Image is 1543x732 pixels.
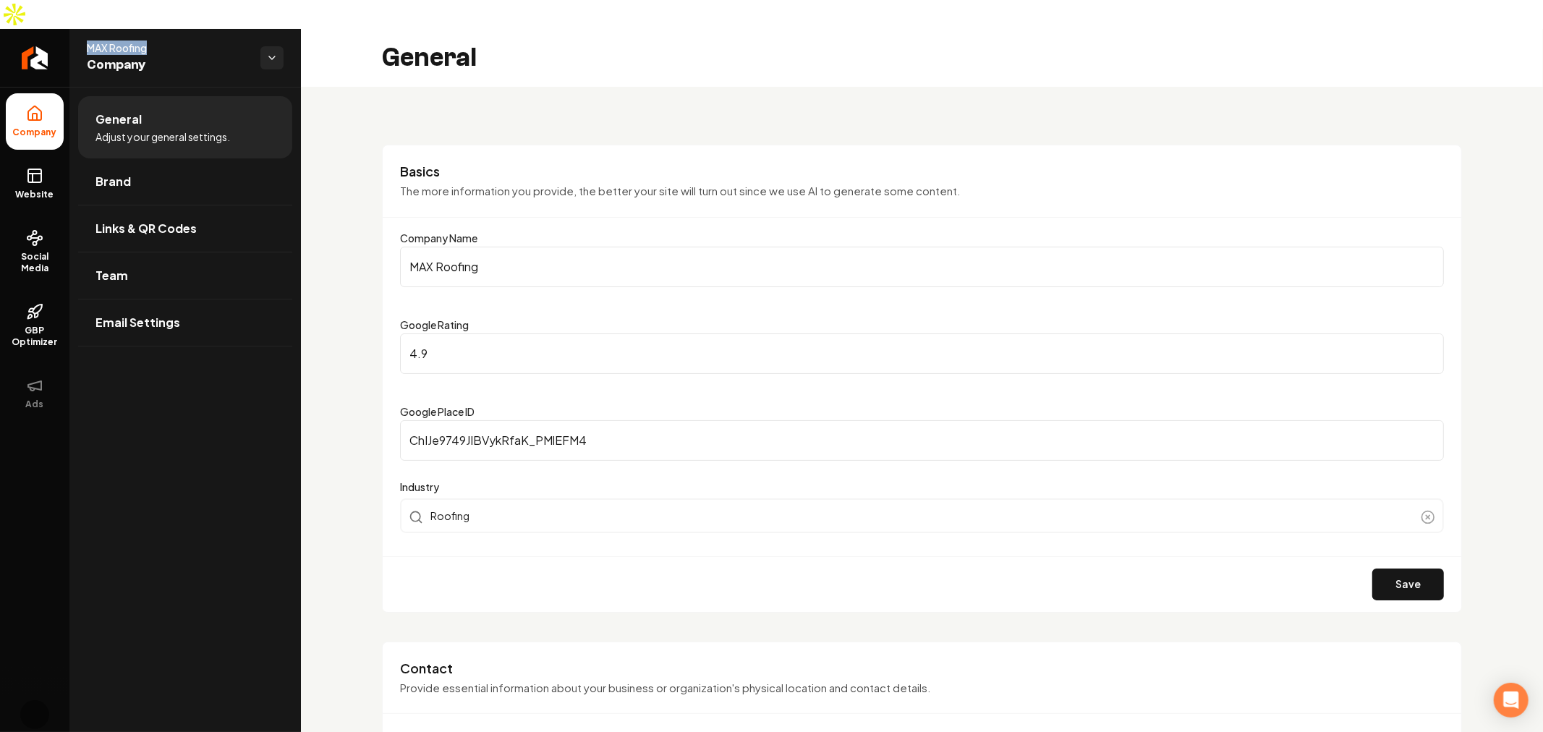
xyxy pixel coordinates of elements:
p: The more information you provide, the better your site will turn out since we use AI to generate ... [400,183,1444,200]
span: Ads [20,399,50,410]
span: Website [10,189,60,200]
label: Company Name [400,231,477,244]
button: Ads [6,365,64,422]
a: Email Settings [78,299,292,346]
span: Links & QR Codes [95,220,197,237]
label: Google Place ID [400,405,475,418]
p: Provide essential information about your business or organization's physical location and contact... [400,680,1444,697]
h2: General [382,43,477,72]
span: Company [87,55,249,75]
span: Company [7,127,63,138]
img: Sagar Soni [20,700,49,729]
label: Google Rating [400,318,469,331]
h3: Contact [400,660,1444,677]
span: MAX Roofing [87,41,249,55]
input: Google Place ID [400,420,1444,461]
button: Save [1372,569,1444,600]
input: Google Rating [400,333,1444,374]
span: Brand [95,173,131,190]
h3: Basics [400,163,1444,180]
span: Adjust your general settings. [95,129,230,144]
span: General [95,111,142,128]
a: Links & QR Codes [78,205,292,252]
span: GBP Optimizer [6,325,64,348]
div: Open Intercom Messenger [1494,683,1529,718]
label: Industry [400,478,1444,495]
a: Brand [78,158,292,205]
a: Social Media [6,218,64,286]
input: Company Name [400,247,1444,287]
a: GBP Optimizer [6,291,64,359]
span: Email Settings [95,314,180,331]
a: Team [78,252,292,299]
span: Team [95,267,128,284]
a: Website [6,156,64,212]
span: Social Media [6,251,64,274]
button: Open user button [20,700,49,729]
img: Rebolt Logo [22,46,48,69]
